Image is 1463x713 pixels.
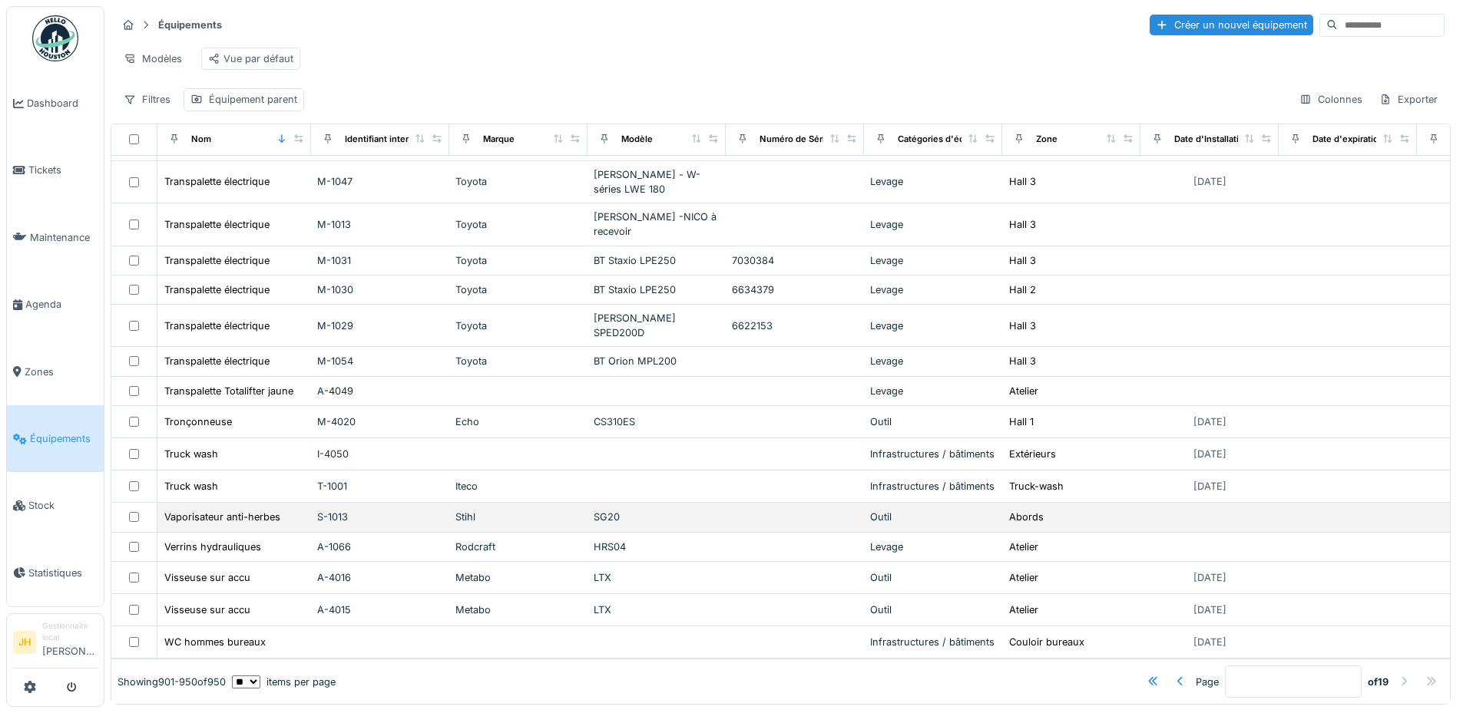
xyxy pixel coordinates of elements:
div: items per page [232,675,336,689]
div: Identifiant interne [345,133,419,146]
div: Catégories d'équipement [898,133,1005,146]
div: Date d'expiration [1312,133,1384,146]
div: Transpalette électrique [164,253,270,268]
div: M-1054 [317,354,443,368]
div: 7030384 [732,253,858,268]
div: [DATE] [1193,570,1226,585]
div: Créer un nouvel équipement [1150,15,1313,35]
div: Levage [870,540,996,554]
a: Tickets [7,137,104,203]
div: [DATE] [1193,414,1226,429]
div: Hall 2 [1009,282,1036,297]
div: 6634379 [732,282,858,297]
div: Date d'Installation [1174,133,1250,146]
div: Hall 1 [1009,414,1034,429]
div: Toyota [455,174,581,189]
span: Équipements [30,431,98,446]
div: Infrastructures / bâtiments [870,447,996,461]
div: Transpalette électrique [164,217,270,232]
div: Exporter [1372,88,1445,111]
div: A-4015 [317,602,443,617]
div: Zone [1036,133,1058,146]
div: Stihl [455,510,581,524]
div: Visseuse sur accu [164,570,250,585]
a: Dashboard [7,70,104,137]
a: Zones [7,338,104,405]
div: Levage [870,354,996,368]
div: Echo [455,414,581,429]
div: Hall 3 [1009,174,1036,189]
div: Atelier [1009,384,1038,398]
div: Transpalette électrique [164,174,270,189]
img: Badge_color-CXgf-gQk.svg [32,15,78,61]
div: I-4050 [317,447,443,461]
div: Rodcraft [455,540,581,554]
div: Visseuse sur accu [164,602,250,617]
div: [DATE] [1193,602,1226,617]
div: Numéro de Série [760,133,830,146]
div: [PERSON_NAME] -NICO à recevoir [594,210,720,239]
div: Équipement parent [209,92,297,107]
div: 6622153 [732,319,858,333]
div: CS310ES [594,414,720,429]
div: Toyota [455,319,581,333]
strong: of 19 [1368,675,1389,689]
a: Statistiques [7,540,104,606]
div: Transpalette Totalifter jaune [164,384,293,398]
div: Truck wash [164,447,218,461]
span: Dashboard [27,96,98,111]
span: Statistiques [28,566,98,580]
div: Infrastructures / bâtiments [870,479,996,493]
div: M-4020 [317,414,443,429]
div: Hall 3 [1009,319,1036,333]
div: Outil [870,414,996,429]
div: T-1001 [317,479,443,493]
div: Outil [870,570,996,585]
div: Transpalette électrique [164,282,270,297]
div: Extérieurs [1009,447,1056,461]
div: Levage [870,384,996,398]
div: Atelier [1009,570,1038,585]
div: LTX [594,570,720,585]
div: Tronçonneuse [164,414,232,429]
a: Équipements [7,405,104,472]
div: Outil [870,510,996,524]
span: Agenda [25,297,98,312]
div: Levage [870,282,996,297]
div: SG20 [594,510,720,524]
div: M-1047 [317,174,443,189]
div: [DATE] [1193,447,1226,461]
div: LTX [594,602,720,617]
div: Verrins hydrauliques [164,540,261,554]
div: Hall 3 [1009,217,1036,232]
div: M-1013 [317,217,443,232]
div: Metabo [455,602,581,617]
li: JH [13,631,36,654]
div: Levage [870,319,996,333]
div: Toyota [455,282,581,297]
div: Vaporisateur anti-herbes [164,510,280,524]
div: BT Staxio LPE250 [594,253,720,268]
div: Nom [191,133,211,146]
div: Toyota [455,253,581,268]
div: Colonnes [1293,88,1369,111]
div: [PERSON_NAME] - W-séries LWE 180 [594,167,720,196]
div: HRS04 [594,540,720,554]
span: Maintenance [30,230,98,245]
li: [PERSON_NAME] [42,620,98,665]
div: Hall 3 [1009,253,1036,268]
div: Toyota [455,354,581,368]
div: Abords [1009,510,1044,524]
div: Gestionnaire local [42,620,98,644]
div: Metabo [455,570,581,585]
div: WC hommes bureaux [164,635,266,649]
div: [PERSON_NAME] SPED200D [594,311,720,340]
div: Atelier [1009,540,1038,554]
div: Transpalette électrique [164,319,270,333]
div: M-1031 [317,253,443,268]
div: Marque [483,133,515,146]
a: JH Gestionnaire local[PERSON_NAME] [13,620,98,668]
div: BT Orion MPL200 [594,354,720,368]
div: Filtres [117,88,177,111]
div: Truck-wash [1009,479,1064,493]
